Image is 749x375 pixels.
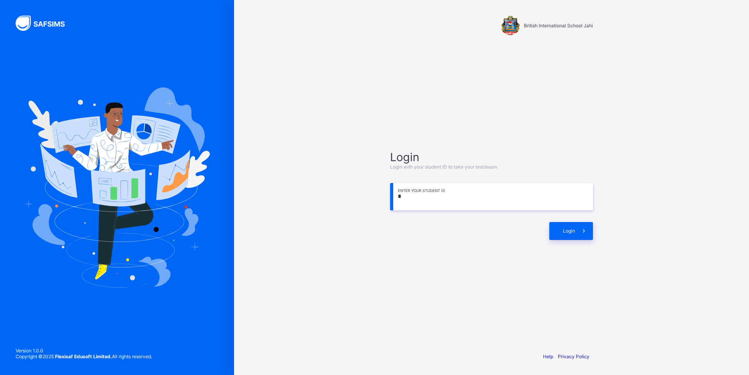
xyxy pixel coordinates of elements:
[55,354,112,359] strong: Flexisaf Edusoft Limited.
[390,150,593,164] span: Login
[16,16,74,31] img: SAFSIMS Logo
[390,164,497,170] span: Login with your student ID to take your test/exam
[558,354,589,359] a: Privacy Policy
[16,348,152,354] span: Version 1.0.0
[543,354,553,359] a: Help
[524,23,593,28] span: British International School Jahi
[563,228,575,234] span: Login
[24,87,210,287] img: Hero Image
[16,354,152,359] span: Copyright © 2025 All rights reserved.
